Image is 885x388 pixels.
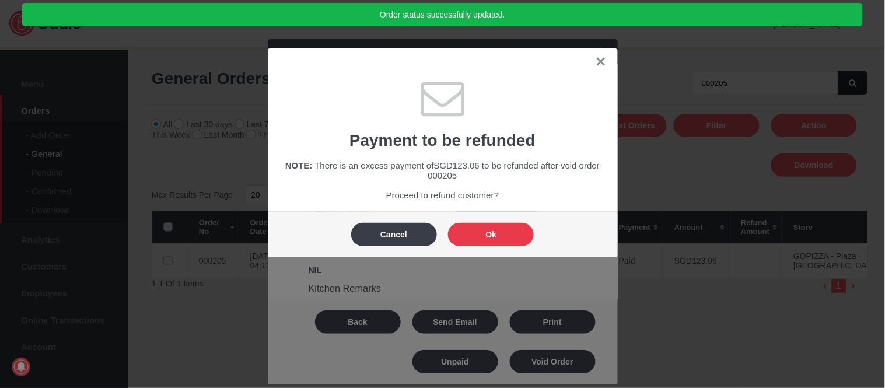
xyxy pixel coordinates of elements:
h1: Payment to be refunded [285,131,600,150]
span: NOTE: [285,160,313,170]
a: ✕ [596,55,606,69]
div: Order status successfully updated. [22,3,863,26]
span: SGD [434,160,453,170]
button: Ok [448,223,534,246]
span: There is an excess payment of 123.06 to be refunded after void order 000205 Proceed to refund cus... [314,160,600,200]
button: Cancel [351,223,437,246]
